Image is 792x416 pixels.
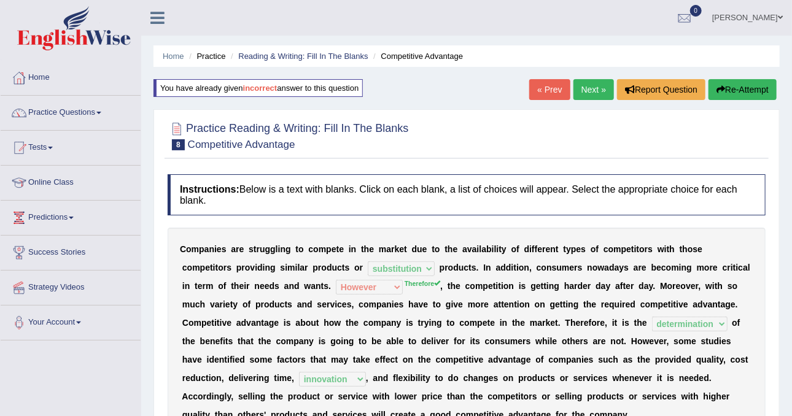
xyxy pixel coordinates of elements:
[451,281,456,291] b: h
[1,131,141,161] a: Tests
[537,263,542,272] b: c
[676,281,681,291] b: e
[239,281,244,291] b: e
[710,263,713,272] b: r
[574,281,577,291] b: r
[733,263,736,272] b: t
[204,244,209,254] b: a
[1,271,141,301] a: Strategy Videos
[213,263,215,272] b: i
[354,263,360,272] b: o
[634,244,637,254] b: i
[260,281,265,291] b: e
[634,263,639,272] b: a
[552,263,557,272] b: s
[180,184,239,195] b: Instructions:
[456,281,460,291] b: e
[509,281,514,291] b: n
[422,244,427,254] b: e
[681,281,686,291] b: o
[295,244,298,254] b: t
[664,244,667,254] b: i
[265,244,271,254] b: g
[697,263,704,272] b: m
[606,281,611,291] b: y
[326,244,332,254] b: p
[265,263,271,272] b: n
[578,263,583,272] b: s
[639,244,645,254] b: o
[270,244,276,254] b: g
[604,244,608,254] b: c
[613,244,621,254] b: m
[608,244,614,254] b: o
[270,263,276,272] b: g
[583,281,588,291] b: e
[238,52,368,61] a: Reading & Writing: Fill In The Blanks
[198,281,203,291] b: e
[669,244,675,254] b: h
[395,244,400,254] b: k
[254,244,257,254] b: t
[186,244,192,254] b: o
[546,281,549,291] b: i
[1,96,141,126] a: Practice Questions
[300,263,305,272] b: a
[578,281,583,291] b: d
[501,281,503,291] b: i
[241,263,244,272] b: r
[231,281,234,291] b: t
[648,244,653,254] b: s
[239,244,244,254] b: e
[311,281,316,291] b: a
[351,244,357,254] b: n
[153,79,363,97] div: You have already given answer to this question
[728,263,731,272] b: r
[172,139,185,150] span: 8
[626,244,631,254] b: e
[736,263,739,272] b: i
[604,263,609,272] b: a
[731,263,733,272] b: i
[704,263,710,272] b: o
[631,244,634,254] b: t
[529,79,570,100] a: « Prev
[557,263,562,272] b: u
[601,281,606,291] b: a
[215,263,219,272] b: t
[658,244,664,254] b: w
[361,244,364,254] b: t
[503,281,509,291] b: o
[713,263,718,272] b: e
[278,244,281,254] b: i
[624,263,629,272] b: s
[163,52,184,61] a: Home
[304,281,311,291] b: w
[519,263,524,272] b: o
[626,281,631,291] b: e
[564,244,567,254] b: t
[554,281,560,291] b: g
[475,281,483,291] b: m
[182,281,185,291] b: i
[313,263,318,272] b: p
[516,263,519,272] b: i
[210,263,213,272] b: t
[332,244,336,254] b: e
[680,244,683,254] b: t
[653,281,656,291] b: .
[623,281,626,291] b: t
[327,263,332,272] b: d
[345,263,350,272] b: s
[681,263,687,272] b: n
[581,244,586,254] b: s
[218,263,223,272] b: o
[542,244,545,254] b: r
[321,263,327,272] b: o
[294,281,300,291] b: d
[511,244,517,254] b: o
[609,263,615,272] b: d
[236,263,242,272] b: p
[617,79,705,100] button: Report Question
[644,281,649,291] b: a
